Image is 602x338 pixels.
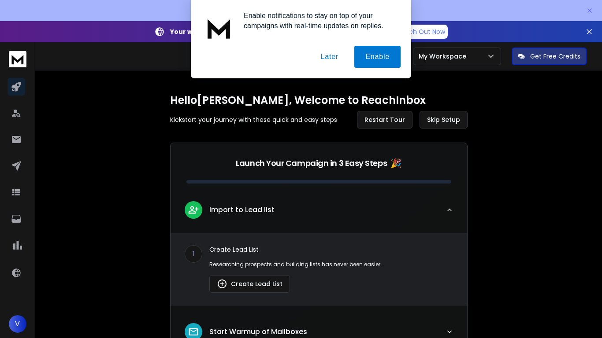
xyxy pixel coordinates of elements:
[185,245,202,263] div: 1
[420,111,468,129] button: Skip Setup
[171,194,467,233] button: leadImport to Lead list
[209,245,453,254] p: Create Lead List
[357,111,412,129] button: Restart Tour
[170,115,337,124] p: Kickstart your journey with these quick and easy steps
[9,315,26,333] button: V
[209,275,290,293] button: Create Lead List
[390,157,401,169] span: 🎉
[427,115,460,124] span: Skip Setup
[188,326,199,338] img: lead
[209,205,275,215] p: Import to Lead list
[171,233,467,305] div: leadImport to Lead list
[188,204,199,215] img: lead
[209,261,453,268] p: Researching prospects and building lists has never been easier.
[236,157,387,169] p: Launch Your Campaign in 3 Easy Steps
[209,327,307,337] p: Start Warmup of Mailboxes
[237,11,401,31] div: Enable notifications to stay on top of your campaigns with real-time updates on replies.
[201,11,237,46] img: notification icon
[354,46,401,68] button: Enable
[217,279,227,289] img: lead
[309,46,349,68] button: Later
[170,93,468,107] h1: Hello [PERSON_NAME] , Welcome to ReachInbox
